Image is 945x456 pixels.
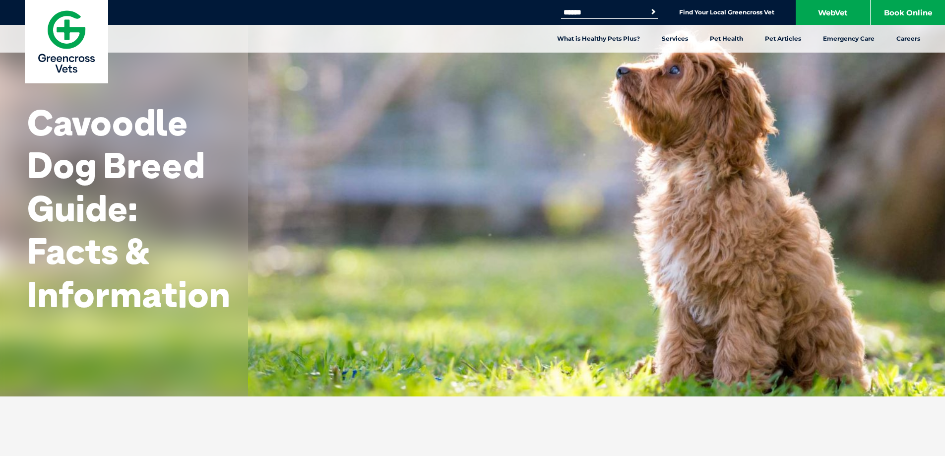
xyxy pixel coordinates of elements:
a: Emergency Care [812,25,885,53]
a: Careers [885,25,931,53]
a: Pet Articles [754,25,812,53]
a: What is Healthy Pets Plus? [546,25,651,53]
a: Services [651,25,699,53]
a: Find Your Local Greencross Vet [679,8,774,16]
button: Search [648,7,658,17]
h1: Cavoodle Dog Breed Guide: Facts & Information [27,101,230,316]
a: Pet Health [699,25,754,53]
